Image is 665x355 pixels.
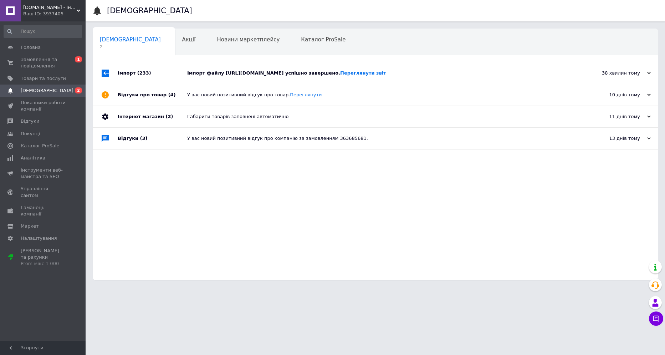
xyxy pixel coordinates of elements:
span: (2) [165,114,173,119]
button: Чат з покупцем [649,311,663,326]
span: Гаманець компанії [21,204,66,217]
a: Переглянути [290,92,322,97]
span: Акції [182,36,196,43]
div: Відгуки про товар [118,84,187,106]
div: Інтернет магазин [118,106,187,127]
span: [DEMOGRAPHIC_DATA] [21,87,73,94]
span: 1 [75,56,82,62]
span: Покупці [21,131,40,137]
div: Імпорт [118,62,187,84]
div: У вас новий позитивний відгук про компанію за замовленням 363685681. [187,135,579,142]
span: [PERSON_NAME] та рахунки [21,248,66,267]
div: 13 днів тому [579,135,651,142]
span: Налаштування [21,235,57,242]
span: Замовлення та повідомлення [21,56,66,69]
span: 2 [100,44,161,50]
span: Відгуки [21,118,39,125]
div: 38 хвилин тому [579,70,651,76]
span: [DEMOGRAPHIC_DATA] [100,36,161,43]
div: Габарити товарів заповнені автоматично [187,113,579,120]
span: Показники роботи компанії [21,100,66,112]
span: (3) [140,136,148,141]
div: Prom мікс 1 000 [21,260,66,267]
span: Управління сайтом [21,186,66,198]
span: Новини маркетплейсу [217,36,280,43]
span: (233) [137,70,151,76]
div: У вас новий позитивний відгук про товар. [187,92,579,98]
span: Каталог ProSale [21,143,59,149]
h1: [DEMOGRAPHIC_DATA] [107,6,192,15]
span: Інструменти веб-майстра та SEO [21,167,66,180]
div: 11 днів тому [579,113,651,120]
div: 10 днів тому [579,92,651,98]
span: Аналітика [21,155,45,161]
span: Маркет [21,223,39,229]
span: (4) [168,92,176,97]
div: Імпорт файлу [URL][DOMAIN_NAME] успішно завершено. [187,70,579,76]
span: Каталог ProSale [301,36,346,43]
a: Переглянути звіт [340,70,386,76]
span: Товари та послуги [21,75,66,82]
span: GoForest.shop - інтернет-магазин туристичного спорядження [23,4,77,11]
div: Відгуки [118,128,187,149]
span: Головна [21,44,41,51]
span: 2 [75,87,82,93]
input: Пошук [4,25,82,38]
div: Ваш ID: 3937405 [23,11,86,17]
